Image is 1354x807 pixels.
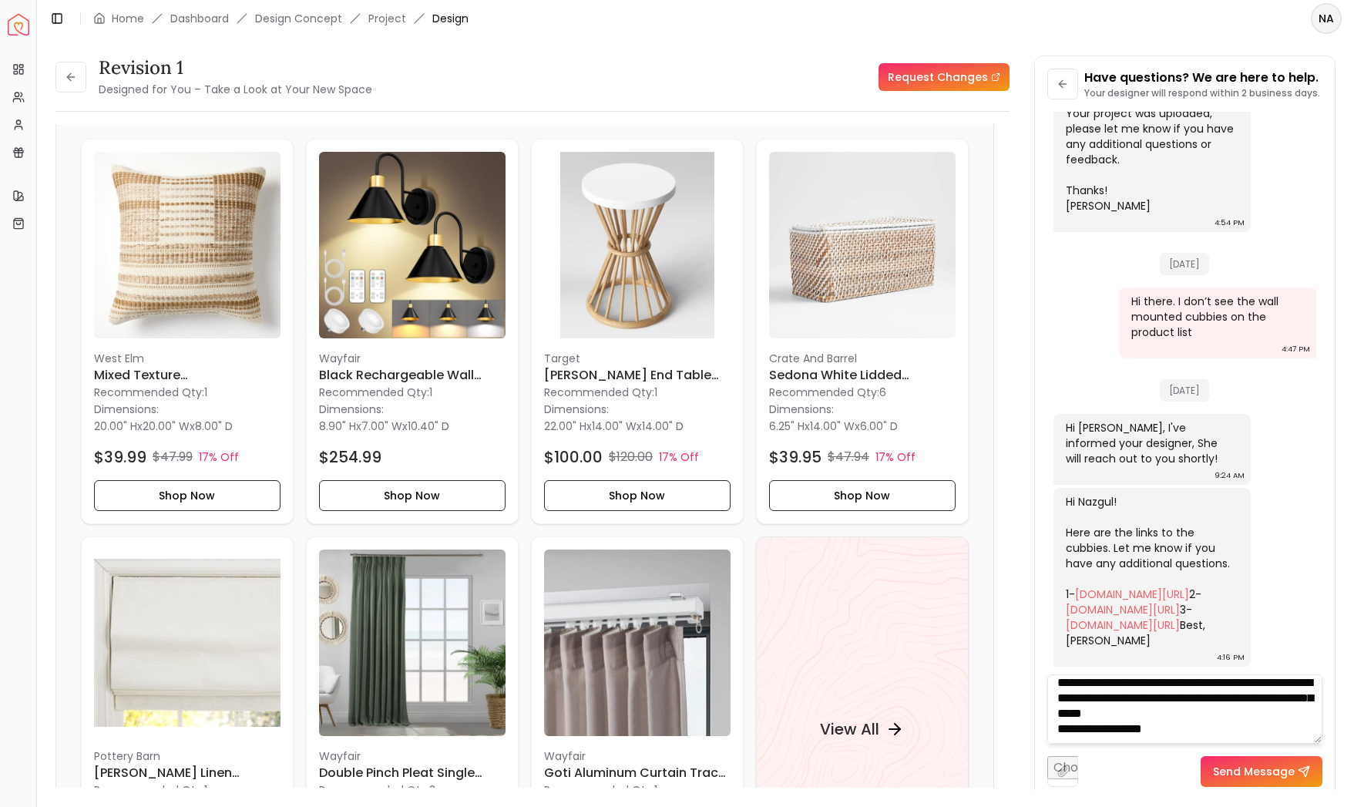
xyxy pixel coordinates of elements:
a: Mixed Texture Indoor/Outdoor Pillow imageWest ElmMixed Texture Indoor/Outdoor PillowRecommended Q... [81,139,294,524]
span: 8.00" D [195,419,233,434]
div: Aloysia Rattan End Table White [531,139,744,524]
img: Sedona White Lidded Rectangular Tote image [769,152,956,338]
img: Emery Linen Cordless Roman Shade - 32 x 64&quot; - Ivory image [94,550,281,736]
img: Goti Aluminum Curtain Track Rail image [544,550,731,736]
h6: [PERSON_NAME] Linen Cordless Roman Shade - 32 x 64&quot; - Ivory [94,764,281,782]
p: Dimensions: [544,400,609,419]
div: Hi Nazgul! Your project was uploaded, please let me know if you have any additional questions or ... [1066,75,1235,214]
h6: Black Rechargeable Wall Sconces Set of 2 [319,366,506,385]
div: Mixed Texture Indoor/Outdoor Pillow [81,139,294,524]
span: 14.00" W [592,419,637,434]
span: Design [432,11,469,26]
p: Crate And Barrel [769,351,956,366]
h4: View All [820,718,879,740]
div: 9:24 AM [1215,468,1245,483]
p: Recommended Qty: 1 [544,782,731,798]
span: 20.00" W [143,419,190,434]
span: 6.25" H [769,419,805,434]
h6: Sedona White Lidded Rectangular Tote [769,366,956,385]
span: NA [1312,5,1340,32]
p: $120.00 [609,448,653,466]
p: $47.94 [828,448,869,466]
a: Project [368,11,406,26]
a: Request Changes [879,63,1010,91]
div: Hi Nazgul! Here are the links to the cubbies. Let me know if you have any additional questions. 1... [1066,494,1235,648]
p: 17% Off [875,449,916,465]
button: NA [1311,3,1342,34]
div: Black Rechargeable Wall Sconces Set of 2 [306,139,519,524]
a: Sedona White Lidded Rectangular Tote imageCrate And BarrelSedona White Lidded Rectangular ToteRec... [756,139,969,524]
p: Recommended Qty: 1 [94,782,281,798]
div: Hi [PERSON_NAME], I've informed your designer, She will reach out to you shortly! [1066,420,1235,466]
button: Shop Now [319,480,506,511]
a: Dashboard [170,11,229,26]
small: Designed for You – Take a Look at Your New Space [99,82,372,97]
span: 10.40" D [408,419,449,434]
span: 22.00" H [544,419,586,434]
img: Aloysia Rattan End Table White image [544,152,731,338]
p: Recommended Qty: 6 [769,385,956,400]
p: 17% Off [659,449,699,465]
a: [DOMAIN_NAME][URL] [1066,602,1180,617]
h6: Mixed Texture Indoor/Outdoor Pillow [94,366,281,385]
a: [DOMAIN_NAME][URL] [1066,617,1180,633]
p: x x [544,419,684,434]
p: Wayfair [544,748,731,764]
button: Send Message [1201,756,1322,787]
p: Have questions? We are here to help. [1084,69,1320,87]
div: 4:54 PM [1215,215,1245,230]
h6: [PERSON_NAME] End Table White [544,366,731,385]
p: Dimensions: [319,400,384,419]
button: Shop Now [769,480,956,511]
h6: Goti Aluminum Curtain Track Rail [544,764,731,782]
span: 7.00" W [361,419,402,434]
p: Recommended Qty: 1 [544,385,731,400]
h4: $39.95 [769,446,821,468]
div: 4:16 PM [1217,650,1245,665]
p: x x [319,419,449,434]
h4: $254.99 [319,446,381,468]
div: Hi there. I don’t see the wall mounted cubbies on the product list [1131,294,1301,340]
h4: $39.99 [94,446,146,468]
p: Your designer will respond within 2 business days. [1084,87,1320,99]
span: [DATE] [1160,253,1209,275]
p: Recommended Qty: 2 [319,782,506,798]
p: Pottery Barn [94,748,281,764]
nav: breadcrumb [93,11,469,26]
span: 6.00" D [860,419,898,434]
p: 17% Off [199,449,239,465]
span: 14.00" W [810,419,855,434]
li: Design Concept [255,11,342,26]
p: Recommended Qty: 1 [319,385,506,400]
p: Dimensions: [94,400,159,419]
img: Mixed Texture Indoor/Outdoor Pillow image [94,152,281,338]
button: Shop Now [94,480,281,511]
a: Home [112,11,144,26]
p: $47.99 [153,448,193,466]
h4: $100.00 [544,446,603,468]
p: West Elm [94,351,281,366]
p: x x [94,419,233,434]
p: Recommended Qty: 1 [94,385,281,400]
img: Spacejoy Logo [8,14,29,35]
span: 8.90" H [319,419,356,434]
a: Spacejoy [8,14,29,35]
img: Double Pinch Pleat Single Curtain Panel image [319,550,506,736]
p: Dimensions: [769,400,834,419]
span: 14.00" D [642,419,684,434]
div: Sedona White Lidded Rectangular Tote [756,139,969,524]
h3: Revision 1 [99,55,372,80]
span: 20.00" H [94,419,137,434]
p: Target [544,351,731,366]
p: Wayfair [319,748,506,764]
a: [DOMAIN_NAME][URL] [1075,587,1189,602]
a: Black Rechargeable Wall Sconces Set of 2 imageWayfairBlack Rechargeable Wall Sconces Set of 2Reco... [306,139,519,524]
p: x x [769,419,898,434]
span: [DATE] [1160,379,1209,402]
div: 4:47 PM [1282,341,1310,357]
a: Aloysia Rattan End Table White imageTarget[PERSON_NAME] End Table WhiteRecommended Qty:1Dimension... [531,139,744,524]
h6: Double Pinch Pleat Single Curtain Panel [319,764,506,782]
p: Wayfair [319,351,506,366]
button: Shop Now [544,480,731,511]
img: Black Rechargeable Wall Sconces Set of 2 image [319,152,506,338]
